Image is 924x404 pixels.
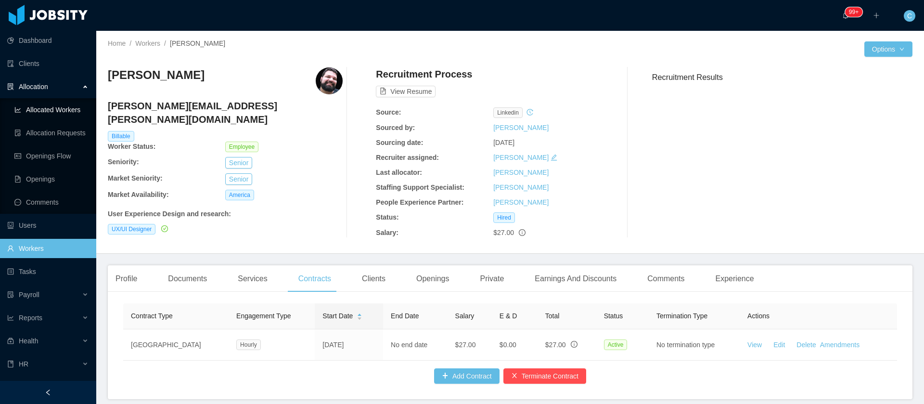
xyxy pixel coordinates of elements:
[656,312,707,320] span: Termination Type
[708,265,762,292] div: Experience
[108,158,139,166] b: Seniority:
[108,265,145,292] div: Profile
[14,146,89,166] a: icon: idcardOpenings Flow
[500,341,516,349] span: $0.00
[170,39,225,47] span: [PERSON_NAME]
[473,265,512,292] div: Private
[159,225,168,233] a: icon: check-circle
[236,339,261,350] span: Hourly
[14,169,89,189] a: icon: file-textOpenings
[7,314,14,321] i: icon: line-chart
[747,312,770,320] span: Actions
[108,39,126,47] a: Home
[7,262,89,281] a: icon: profileTasks
[7,31,89,50] a: icon: pie-chartDashboard
[747,341,762,349] a: View
[503,368,586,384] button: icon: closeTerminate Contract
[357,316,362,319] i: icon: caret-down
[545,312,560,320] span: Total
[14,100,89,119] a: icon: line-chartAllocated Workers
[493,139,514,146] span: [DATE]
[7,54,89,73] a: icon: auditClients
[108,191,169,198] b: Market Availability:
[907,10,912,22] span: C
[845,7,862,17] sup: 209
[773,341,785,349] a: Edit
[225,142,258,152] span: Employee
[820,341,860,349] a: Amendments
[376,183,464,191] b: Staffing Support Specialist:
[7,83,14,90] i: icon: solution
[376,213,398,221] b: Status:
[409,265,457,292] div: Openings
[493,198,549,206] a: [PERSON_NAME]
[376,88,436,95] a: icon: file-textView Resume
[7,291,14,298] i: icon: file-protect
[391,312,419,320] span: End Date
[108,67,205,83] h3: [PERSON_NAME]
[545,341,566,349] span: $27.00
[873,12,880,19] i: icon: plus
[108,99,343,126] h4: [PERSON_NAME][EMAIL_ADDRESS][PERSON_NAME][DOMAIN_NAME]
[652,71,912,83] h3: Recruitment Results
[551,154,557,161] i: icon: edit
[354,265,393,292] div: Clients
[19,291,39,299] span: Payroll
[315,329,383,361] td: [DATE]
[14,193,89,212] a: icon: messageComments
[14,123,89,143] a: icon: file-doneAllocation Requests
[649,329,740,361] td: No termination type
[7,361,14,367] i: icon: book
[493,107,523,118] span: linkedin
[455,312,475,320] span: Salary
[376,139,423,146] b: Sourcing date:
[322,311,353,321] span: Start Date
[123,329,229,361] td: [GEOGRAPHIC_DATA]
[376,154,439,161] b: Recruiter assigned:
[7,239,89,258] a: icon: userWorkers
[7,338,14,344] i: icon: medicine-box
[434,368,500,384] button: icon: plusAdd Contract
[376,169,422,176] b: Last allocator:
[493,169,549,176] a: [PERSON_NAME]
[108,143,155,150] b: Worker Status:
[108,224,155,235] span: UX/UI Designer
[376,124,415,131] b: Sourced by:
[230,265,275,292] div: Services
[108,210,231,218] b: User Experience Design and research :
[493,212,515,223] span: Hired
[131,312,173,320] span: Contract Type
[316,67,343,94] img: c8e1ecae-f1b1-4814-a9fc-ed6510bf0e95_675060cff28eb-400w.png
[225,173,252,185] button: Senior
[376,86,436,97] button: icon: file-textView Resume
[225,190,254,200] span: America
[160,265,215,292] div: Documents
[640,265,692,292] div: Comments
[19,314,42,322] span: Reports
[526,109,533,116] i: icon: history
[571,341,577,348] span: info-circle
[108,131,134,142] span: Billable
[7,216,89,235] a: icon: robotUsers
[19,360,28,368] span: HR
[864,41,912,57] button: Optionsicon: down
[500,312,517,320] span: E & D
[376,229,398,236] b: Salary:
[493,124,549,131] a: [PERSON_NAME]
[519,229,526,236] span: info-circle
[135,39,160,47] a: Workers
[225,157,252,169] button: Senior
[842,12,849,19] i: icon: bell
[236,312,291,320] span: Engagement Type
[357,312,362,319] div: Sort
[604,339,628,350] span: Active
[108,174,163,182] b: Market Seniority:
[291,265,339,292] div: Contracts
[493,183,549,191] a: [PERSON_NAME]
[19,337,38,345] span: Health
[604,312,623,320] span: Status
[383,329,448,361] td: No end date
[129,39,131,47] span: /
[376,108,401,116] b: Source:
[527,265,624,292] div: Earnings And Discounts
